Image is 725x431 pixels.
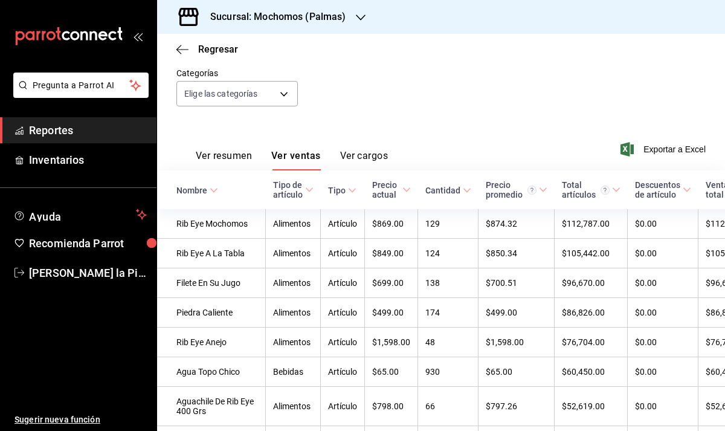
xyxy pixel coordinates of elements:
button: Exportar a Excel [623,142,706,157]
span: Ayuda [29,207,131,222]
div: Precio actual [372,180,400,199]
span: Descuentos de artículo [635,180,691,199]
td: $86,826.00 [555,298,628,328]
span: [PERSON_NAME] la Piedra [29,265,147,281]
td: Alimentos [266,268,321,298]
td: $52,619.00 [555,387,628,426]
td: $0.00 [628,328,698,357]
td: Filete En Su Jugo [157,268,266,298]
svg: El total artículos considera cambios de precios en los artículos así como costos adicionales por ... [601,186,610,195]
td: $0.00 [628,298,698,328]
td: 138 [418,268,478,298]
td: Artículo [321,387,365,426]
td: $65.00 [478,357,555,387]
button: Regresar [176,44,238,55]
td: Bebidas [266,357,321,387]
span: Cantidad [425,186,471,195]
div: Cantidad [425,186,460,195]
td: $0.00 [628,209,698,239]
td: 124 [418,239,478,268]
td: $60,450.00 [555,357,628,387]
td: $874.32 [478,209,555,239]
td: $499.00 [365,298,418,328]
span: Sugerir nueva función [14,413,147,426]
td: Rib Eye A La Tabla [157,239,266,268]
span: Total artículos [562,180,620,199]
td: $0.00 [628,239,698,268]
td: Agua Topo Chico [157,357,266,387]
svg: Precio promedio = Total artículos / cantidad [527,186,536,195]
td: Artículo [321,328,365,357]
span: Tipo [328,186,356,195]
span: Precio actual [372,180,411,199]
button: open_drawer_menu [133,31,143,41]
span: Recomienda Parrot [29,235,147,251]
td: Artículo [321,239,365,268]
td: $0.00 [628,387,698,426]
td: Alimentos [266,209,321,239]
td: Alimentos [266,387,321,426]
td: Piedra Caliente [157,298,266,328]
button: Ver resumen [196,150,252,170]
td: Alimentos [266,239,321,268]
td: Alimentos [266,328,321,357]
div: Tipo [328,186,346,195]
div: Precio promedio [486,180,536,199]
td: $0.00 [628,357,698,387]
td: $112,787.00 [555,209,628,239]
td: $499.00 [478,298,555,328]
div: Total artículos [562,180,610,199]
td: Artículo [321,357,365,387]
span: Precio promedio [486,180,547,199]
button: Ver cargos [340,150,388,170]
td: $699.00 [365,268,418,298]
td: Rib Eye Mochomos [157,209,266,239]
td: Aguachile De Rib Eye 400 Grs [157,387,266,426]
td: $76,704.00 [555,328,628,357]
a: Pregunta a Parrot AI [8,88,149,100]
div: Nombre [176,186,207,195]
td: Rib Eye Anejo [157,328,266,357]
div: navigation tabs [196,150,388,170]
td: Alimentos [266,298,321,328]
td: $869.00 [365,209,418,239]
span: Tipo de artículo [273,180,314,199]
label: Categorías [176,69,298,77]
td: $700.51 [478,268,555,298]
td: $1,598.00 [478,328,555,357]
td: 930 [418,357,478,387]
td: $797.26 [478,387,555,426]
td: $105,442.00 [555,239,628,268]
td: 174 [418,298,478,328]
div: Descuentos de artículo [635,180,680,199]
span: Reportes [29,122,147,138]
button: Ver ventas [271,150,321,170]
span: Elige las categorías [184,88,258,100]
td: $849.00 [365,239,418,268]
td: 48 [418,328,478,357]
td: $798.00 [365,387,418,426]
span: Nombre [176,186,218,195]
span: Inventarios [29,152,147,168]
td: Artículo [321,209,365,239]
h3: Sucursal: Mochomos (Palmas) [201,10,346,24]
span: Regresar [198,44,238,55]
td: Artículo [321,268,365,298]
td: $850.34 [478,239,555,268]
div: Tipo de artículo [273,180,303,199]
button: Pregunta a Parrot AI [13,73,149,98]
td: 129 [418,209,478,239]
td: $65.00 [365,357,418,387]
span: Pregunta a Parrot AI [33,79,130,92]
td: Artículo [321,298,365,328]
td: $0.00 [628,268,698,298]
td: $96,670.00 [555,268,628,298]
td: 66 [418,387,478,426]
td: $1,598.00 [365,328,418,357]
